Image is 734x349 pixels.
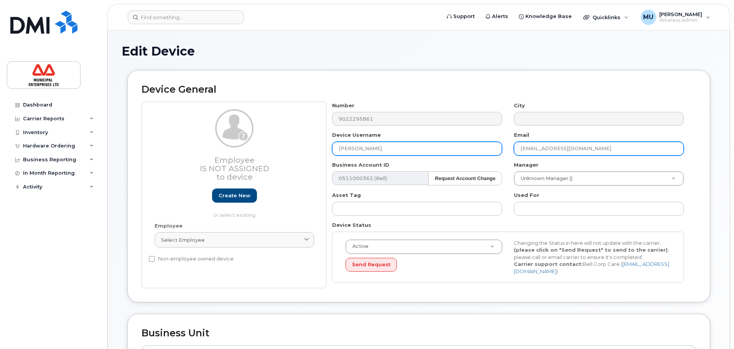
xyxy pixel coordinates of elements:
h3: Employee [155,156,314,181]
label: Manager [514,161,538,169]
a: [EMAIL_ADDRESS][DOMAIN_NAME] [514,261,669,274]
label: Device Status [332,221,371,229]
span: Select employee [161,236,205,244]
label: Business Account ID [332,161,389,169]
h2: Device General [142,84,696,95]
label: City [514,102,525,109]
span: Unknown Manager () [516,175,573,182]
strong: Request Account Change [435,175,495,181]
label: Asset Tag [332,192,361,199]
label: Used For [514,192,539,199]
strong: Carrier support contact: [514,261,583,267]
a: Create new [212,188,257,203]
label: Non-employee owned device [149,254,234,264]
span: Active [348,243,369,250]
p: or select existing [155,211,314,219]
strong: (please click on "Send Request" to send to the carrier) [514,247,668,253]
label: Email [514,131,529,139]
span: to device [216,172,253,182]
a: Select employee [155,232,314,247]
button: Request Account Change [428,171,502,185]
label: Device Username [332,131,381,139]
h1: Edit Device [122,44,716,58]
div: Changing the Status in here will not update with the carrier, , please call or email carrier to e... [508,239,676,275]
label: Number [332,102,354,109]
a: Active [346,240,502,254]
button: Send Request [346,258,397,272]
h2: Business Unit [142,328,696,339]
input: Non-employee owned device [149,256,155,262]
label: Employee [155,222,183,229]
span: Is not assigned [200,164,269,173]
a: Unknown Manager () [514,172,683,185]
